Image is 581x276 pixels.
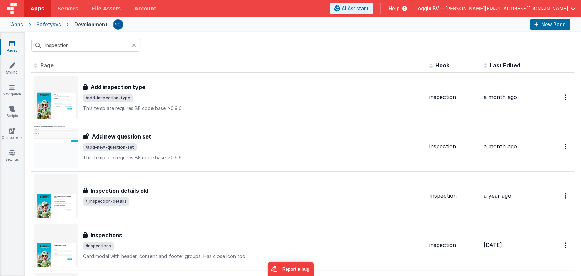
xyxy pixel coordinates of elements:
[11,21,23,28] div: Apps
[484,242,502,248] span: [DATE]
[415,5,576,12] button: Loggix BV — [PERSON_NAME][EMAIL_ADDRESS][DOMAIN_NAME]
[83,197,129,206] span: /_inspection-details
[83,105,424,112] p: This template requires BF code base >0.9.6
[92,5,121,12] span: File Assets
[429,241,478,249] div: inspection
[530,19,570,30] button: New Page
[83,143,137,151] span: /add-new-question-set
[267,262,314,276] iframe: Marker.io feedback button
[429,192,478,200] div: Inspection
[83,242,114,250] span: /inspections
[92,132,151,141] h3: Add new question set
[113,20,123,29] img: 385c22c1e7ebf23f884cbf6fb2c72b80
[484,94,517,100] span: a month ago
[561,140,571,153] button: Options
[58,5,78,12] span: Servers
[490,62,520,69] span: Last Edited
[429,143,478,150] div: inspection
[342,5,369,12] span: AI Assistant
[83,154,424,161] p: This template requires BF code base >0.9.6
[561,189,571,203] button: Options
[484,143,517,150] span: a month ago
[330,3,373,14] button: AI Assistant
[91,186,148,195] h3: Inspection details old
[429,93,478,101] div: inspection
[91,231,122,239] h3: Inspections
[31,5,44,12] span: Apps
[91,83,145,91] h3: Add inspection type
[74,21,108,28] div: Development
[31,39,140,52] input: Search pages, id's ...
[83,253,424,260] p: Card modal with header, content and footer groups. Has close icon too
[83,94,133,102] span: /add-inspection-type
[36,21,61,28] div: Safetysys
[561,90,571,104] button: Options
[445,5,568,12] span: [PERSON_NAME][EMAIL_ADDRESS][DOMAIN_NAME]
[561,238,571,252] button: Options
[389,5,400,12] span: Help
[435,62,449,69] span: Hook
[415,5,445,12] span: Loggix BV —
[40,62,54,69] span: Page
[484,192,511,199] span: a year ago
